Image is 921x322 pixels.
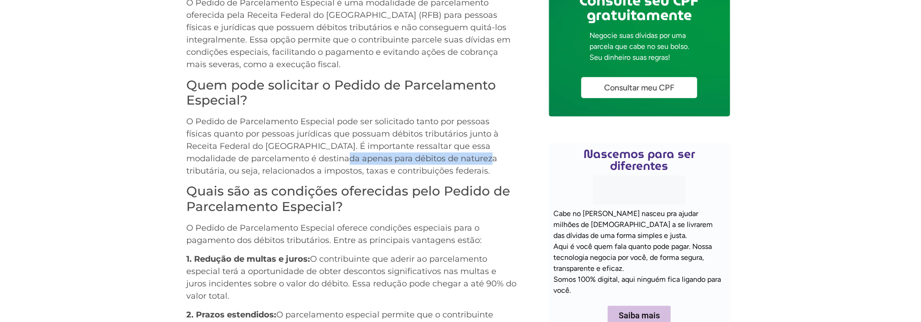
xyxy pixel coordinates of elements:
h3: Quem pode solicitar o Pedido de Parcelamento Especial? [187,78,517,108]
p: O contribuinte que aderir ao parcelamento especial terá a oportunidade de obter descontos signifi... [187,253,517,302]
p: Cabe no [PERSON_NAME] nasceu pra ajudar milhões de [DEMOGRAPHIC_DATA] a se livrarem das dívidas d... [553,208,725,296]
strong: 2. Prazos estendidos: [187,310,277,320]
span: Consultar meu CPF [604,84,674,92]
strong: 1. Redução de multas e juros: [187,254,311,264]
p: O Pedido de Parcelamento Especial pode ser solicitado tanto por pessoas físicas quanto por pessoa... [187,116,517,177]
h2: Nascemos para ser diferentes [553,148,725,172]
h3: Quais são as condições oferecidas pelo Pedido de Parcelamento Especial? [187,184,517,214]
p: O Pedido de Parcelamento Especial oferece condições especiais para o pagamento dos débitos tribut... [187,222,517,247]
img: Cabe no Meu Bolso [593,175,686,205]
span: Saiba mais [619,311,660,320]
p: Negocie suas dívidas por uma parcela que cabe no seu bolso. Seu dinheiro suas regras! [589,30,689,63]
a: Consultar meu CPF [581,77,697,98]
